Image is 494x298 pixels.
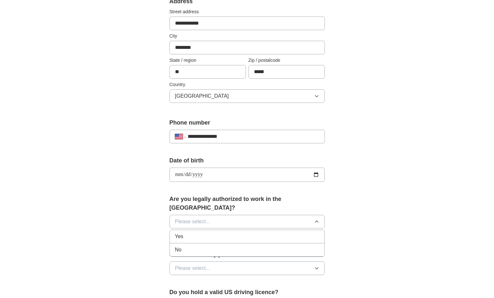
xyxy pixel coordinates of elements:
button: [GEOGRAPHIC_DATA] [170,89,325,103]
button: Please select... [170,215,325,228]
label: Zip / postalcode [248,57,325,64]
label: Phone number [170,118,325,127]
span: [GEOGRAPHIC_DATA] [175,92,229,100]
label: State / region [170,57,246,64]
label: Do you hold a valid US driving licence? [170,288,325,297]
span: Please select... [175,218,210,226]
button: Please select... [170,261,325,275]
span: Please select... [175,264,210,272]
label: Are you legally authorized to work in the [GEOGRAPHIC_DATA]? [170,195,325,212]
label: Street address [170,8,325,15]
label: City [170,33,325,39]
span: Yes [175,233,183,240]
label: Date of birth [170,156,325,165]
label: Country [170,81,325,88]
span: No [175,246,181,254]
